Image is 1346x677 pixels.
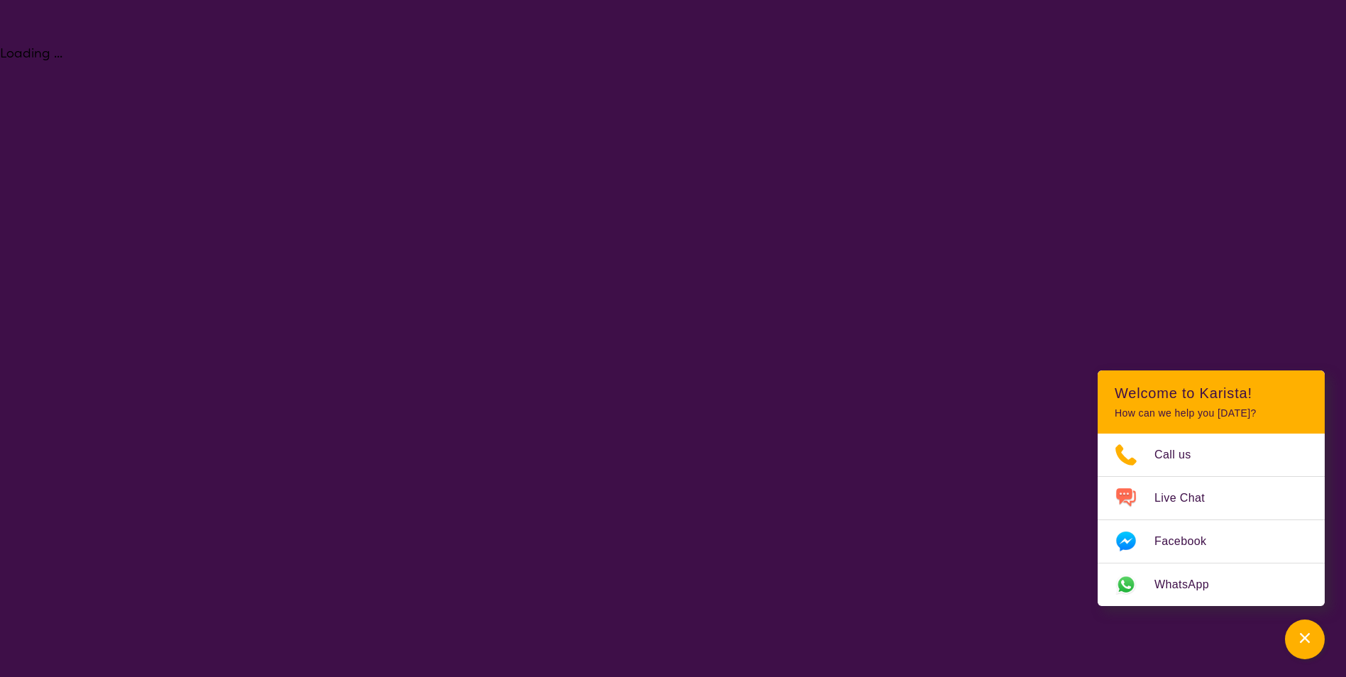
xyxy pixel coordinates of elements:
div: Channel Menu [1098,370,1325,606]
span: Call us [1154,444,1208,466]
button: Channel Menu [1285,620,1325,659]
a: Web link opens in a new tab. [1098,563,1325,606]
p: How can we help you [DATE]? [1115,407,1308,419]
span: WhatsApp [1154,574,1226,595]
ul: Choose channel [1098,434,1325,606]
span: Facebook [1154,531,1223,552]
h2: Welcome to Karista! [1115,385,1308,402]
span: Live Chat [1154,488,1222,509]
